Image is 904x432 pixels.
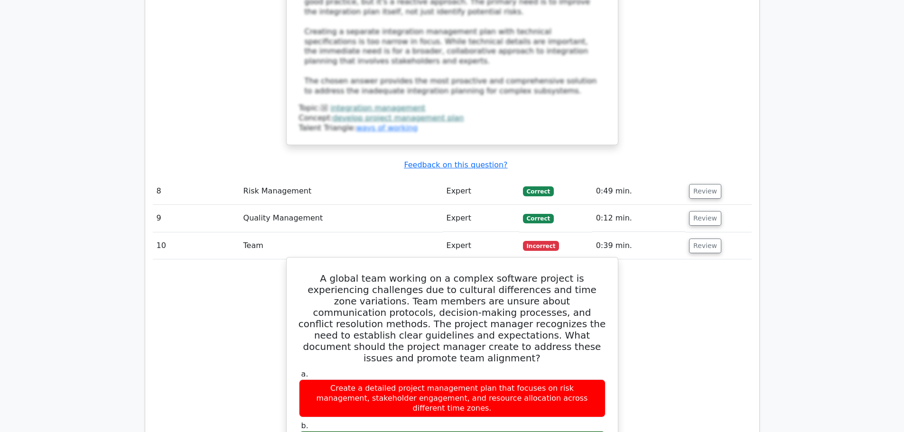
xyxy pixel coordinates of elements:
button: Review [689,184,721,199]
div: Topic: [299,103,606,113]
td: Team [240,232,443,259]
span: Incorrect [523,241,559,250]
a: develop project management plan [333,113,464,122]
span: Correct [523,214,554,223]
div: Talent Triangle: [299,103,606,133]
span: Correct [523,186,554,196]
td: Expert [443,205,519,232]
td: Risk Management [240,178,443,205]
span: b. [301,421,308,430]
td: Expert [443,232,519,259]
td: Expert [443,178,519,205]
button: Review [689,211,721,226]
a: Feedback on this question? [404,160,507,169]
div: Create a detailed project management plan that focuses on risk management, stakeholder engagement... [299,379,606,417]
button: Review [689,239,721,253]
td: 0:39 min. [592,232,685,259]
td: 8 [153,178,240,205]
td: 0:12 min. [592,205,685,232]
a: ways of working [356,123,418,132]
td: 10 [153,232,240,259]
div: Concept: [299,113,606,123]
td: Quality Management [240,205,443,232]
span: a. [301,369,308,378]
a: integration management [330,103,425,112]
td: 9 [153,205,240,232]
td: 0:49 min. [592,178,685,205]
h5: A global team working on a complex software project is experiencing challenges due to cultural di... [298,273,606,364]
